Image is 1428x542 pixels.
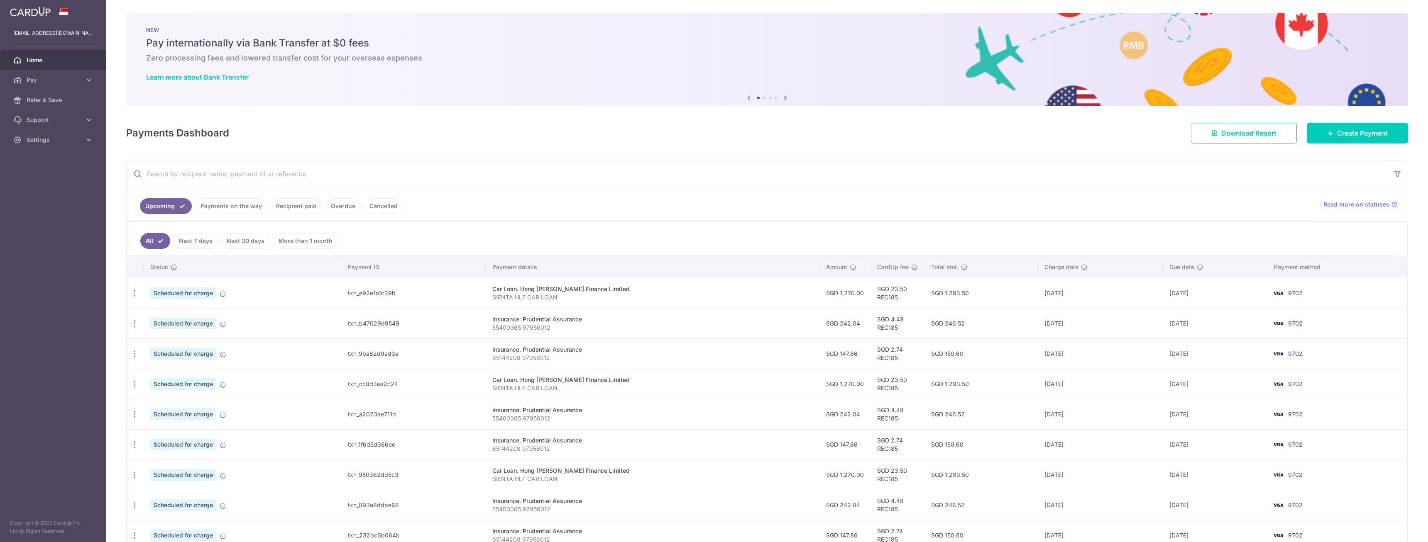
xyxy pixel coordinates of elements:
td: SGD 4.48 REC185 [870,399,924,429]
p: 55400365 97956012 [492,505,813,513]
span: Scheduled for charge [150,408,216,420]
td: txn_1f6d5d366ee [341,429,486,459]
a: Read more on statuses [1323,200,1398,209]
td: SGD 1,270.00 [819,278,870,308]
td: [DATE] [1163,490,1268,520]
span: CardUp fee [877,263,909,271]
p: SIENTA HLF CAR LOAN [492,475,813,483]
span: 9702 [1288,532,1303,539]
a: Recipient paid [271,198,322,214]
img: Bank Card [1270,470,1286,480]
img: Bank Card [1270,379,1286,389]
span: Scheduled for charge [150,439,216,450]
img: Bank Card [1270,318,1286,328]
td: txn_9ba82d9ad3a [341,338,486,369]
td: SGD 242.04 [819,399,870,429]
p: 55400365 97956012 [492,414,813,423]
td: [DATE] [1038,338,1163,369]
p: [EMAIL_ADDRESS][DOMAIN_NAME] [13,29,93,37]
p: SIENTA HLF CAR LOAN [492,384,813,392]
img: Bank Card [1270,349,1286,359]
span: Scheduled for charge [150,287,216,299]
p: NEW [146,27,1388,33]
span: Home [27,56,81,64]
td: SGD 1,293.50 [924,459,1037,490]
th: Payment details [486,256,819,278]
td: SGD 147.86 [819,429,870,459]
td: SGD 246.52 [924,308,1037,338]
a: Payments on the way [195,198,267,214]
div: Car Loan. Hong [PERSON_NAME] Finance Limited [492,467,813,475]
span: Create Payment [1337,128,1388,138]
td: [DATE] [1038,490,1163,520]
span: Settings [27,136,81,144]
td: [DATE] [1163,399,1268,429]
span: Scheduled for charge [150,469,216,481]
img: CardUp [10,7,51,17]
td: [DATE] [1038,278,1163,308]
img: Bank Card [1270,530,1286,540]
span: Pay [27,76,81,84]
span: Download Report [1221,128,1276,138]
span: Scheduled for charge [150,378,216,390]
th: Payment method [1267,256,1407,278]
a: More than 1 month [273,233,338,249]
td: SGD 150.60 [924,338,1037,369]
td: SGD 246.52 [924,490,1037,520]
td: [DATE] [1163,429,1268,459]
p: 85144208 97956012 [492,354,813,362]
td: SGD 23.50 REC185 [870,369,924,399]
span: Scheduled for charge [150,348,216,360]
span: 9702 [1288,411,1303,418]
a: Cancelled [364,198,403,214]
span: Refer & Save [27,96,81,104]
p: SIENTA HLF CAR LOAN [492,293,813,301]
a: Learn more about Bank Transfer [146,73,249,81]
a: Download Report [1191,123,1297,143]
h5: Pay internationally via Bank Transfer at $0 fees [146,36,1388,50]
img: Bank Card [1270,288,1286,298]
p: 85144208 97956012 [492,445,813,453]
div: Car Loan. Hong [PERSON_NAME] Finance Limited [492,376,813,384]
div: Insurance. Prudential Assurance [492,497,813,505]
span: 9702 [1288,501,1303,508]
span: 9702 [1288,441,1303,448]
h4: Payments Dashboard [126,126,229,141]
a: Create Payment [1307,123,1408,143]
span: 9702 [1288,380,1303,387]
td: [DATE] [1038,399,1163,429]
div: Insurance. Prudential Assurance [492,406,813,414]
td: [DATE] [1163,369,1268,399]
span: Charge date [1044,263,1078,271]
td: [DATE] [1163,308,1268,338]
a: Next 7 days [174,233,218,249]
td: SGD 150.60 [924,429,1037,459]
td: [DATE] [1038,459,1163,490]
span: Due date [1169,263,1194,271]
td: [DATE] [1038,429,1163,459]
a: All [140,233,170,249]
td: SGD 147.86 [819,338,870,369]
a: Overdue [325,198,361,214]
div: Insurance. Prudential Assurance [492,527,813,535]
span: 9702 [1288,289,1303,297]
span: 9702 [1288,471,1303,478]
img: Bank Card [1270,500,1286,510]
td: txn_cc8d3aa2c24 [341,369,486,399]
td: SGD 242.04 [819,490,870,520]
td: SGD 4.48 REC185 [870,490,924,520]
span: Total amt. [931,263,959,271]
td: SGD 246.52 [924,399,1037,429]
td: txn_950362dd5c3 [341,459,486,490]
td: [DATE] [1038,308,1163,338]
span: 9702 [1288,320,1303,327]
td: SGD 2.74 REC185 [870,338,924,369]
td: SGD 23.50 REC185 [870,278,924,308]
td: txn_b47029d9549 [341,308,486,338]
td: [DATE] [1163,278,1268,308]
input: Search by recipient name, payment id or reference [127,160,1388,187]
th: Payment ID [341,256,486,278]
a: Upcoming [140,198,192,214]
td: SGD 242.04 [819,308,870,338]
td: SGD 23.50 REC185 [870,459,924,490]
